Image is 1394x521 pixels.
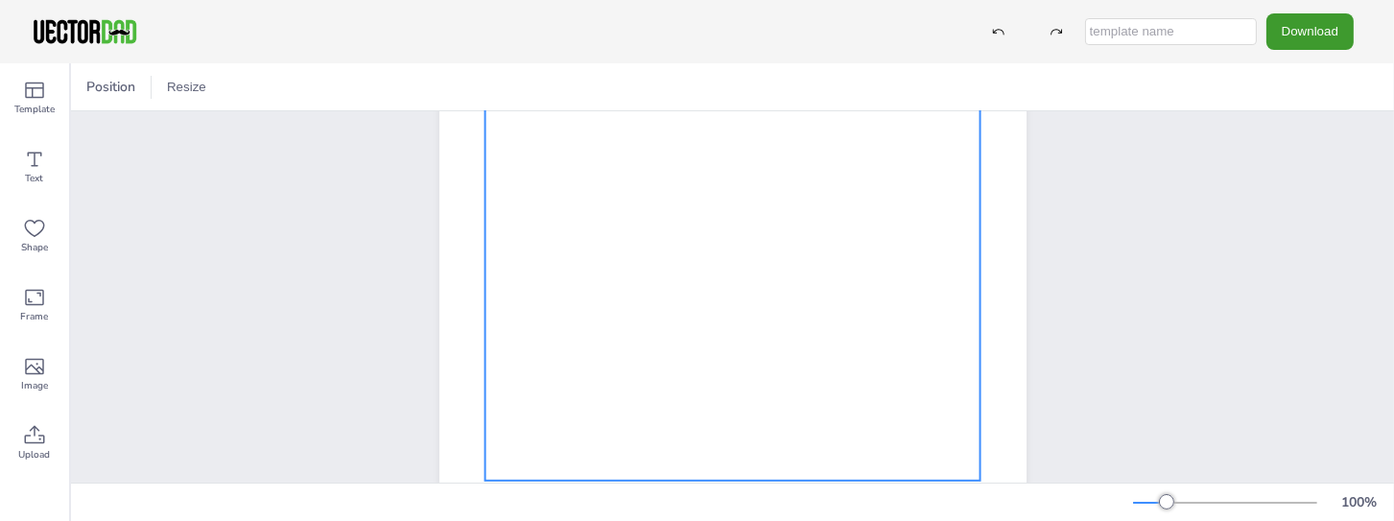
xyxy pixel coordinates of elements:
span: Position [83,78,139,96]
span: Frame [21,309,49,324]
span: Upload [19,447,51,462]
input: template name [1085,18,1257,45]
span: Shape [21,240,48,255]
span: Template [14,102,55,117]
img: VectorDad-1.png [31,17,139,46]
span: Image [21,378,48,393]
button: Download [1266,13,1354,49]
span: Text [26,171,44,186]
div: 100 % [1336,493,1382,511]
button: Resize [159,72,214,103]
